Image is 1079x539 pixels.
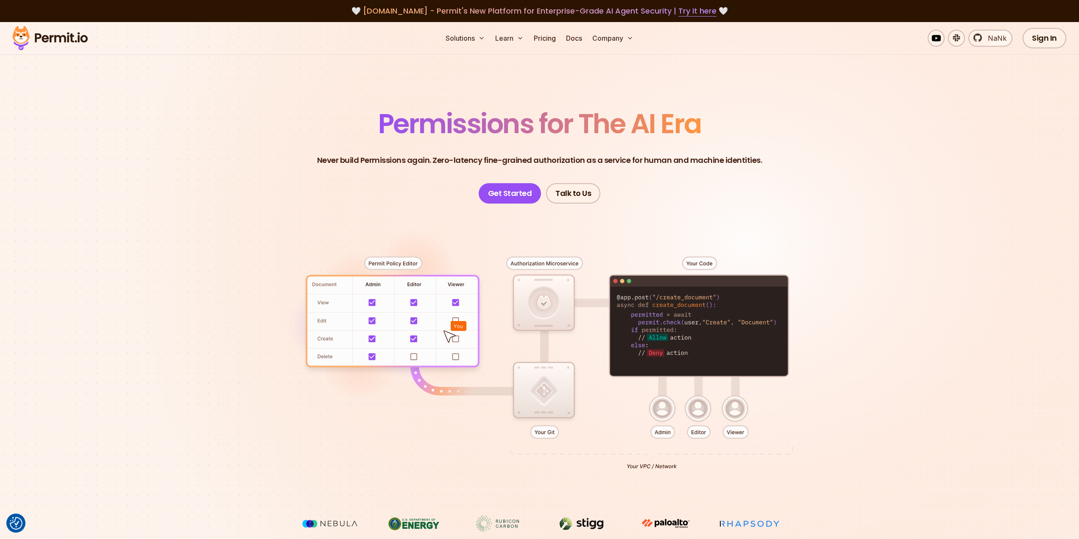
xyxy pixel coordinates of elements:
img: Stigg [550,516,613,532]
img: paloalto [634,516,697,531]
img: Rhapsody Health [718,516,781,532]
span: [DOMAIN_NAME] - Permit's New Platform for Enterprise-Grade AI Agent Security | [363,6,717,16]
img: Rubicon [466,516,530,532]
a: Docs [563,30,586,47]
div: 🤍 🤍 [20,5,1059,17]
a: Pricing [530,30,559,47]
a: NaNk [968,30,1012,47]
img: US department of energy [382,516,446,532]
button: Consent Preferences [10,517,22,530]
span: NaNk [983,33,1007,43]
button: Solutions [442,30,488,47]
p: Never build Permissions again. Zero-latency fine-grained authorization as a service for human and... [317,154,762,166]
a: Try it here [678,6,717,17]
button: Learn [492,30,527,47]
a: Talk to Us [546,183,600,204]
span: Permissions for The AI Era [378,105,701,142]
a: Sign In [1023,28,1066,48]
button: Company [589,30,637,47]
img: Nebula [298,516,362,532]
img: Permit logo [8,24,92,53]
img: Revisit consent button [10,517,22,530]
a: Get Started [479,183,541,204]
